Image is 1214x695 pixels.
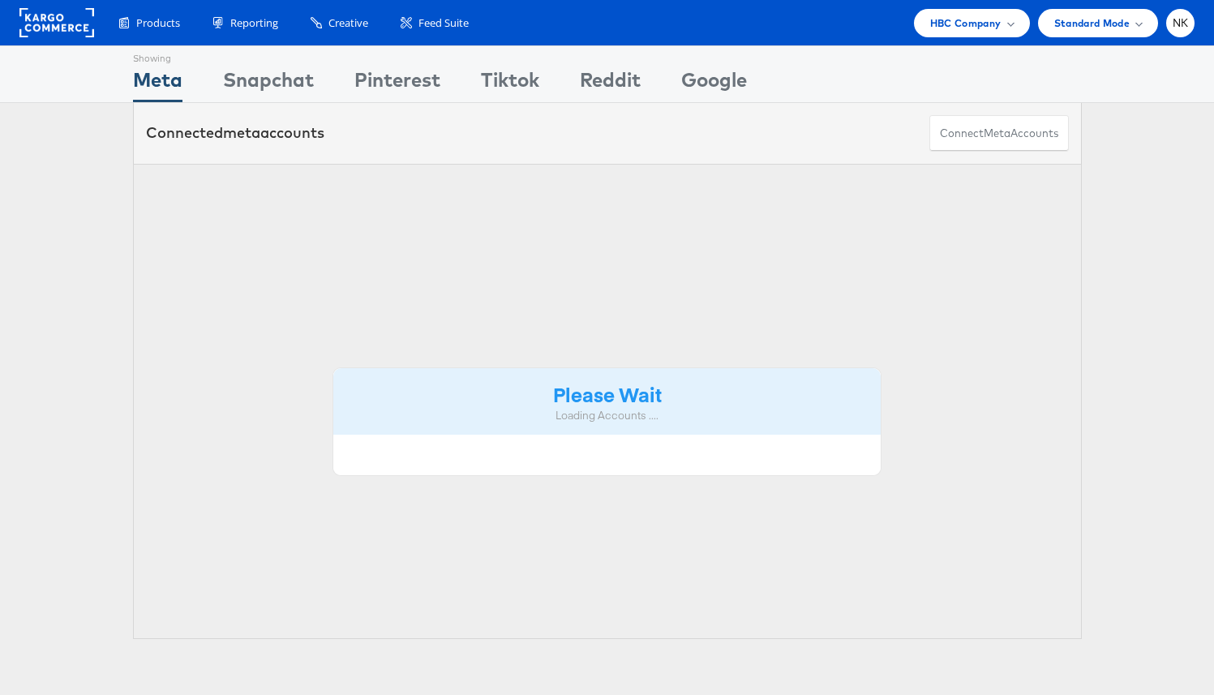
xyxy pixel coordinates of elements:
strong: Please Wait [553,380,662,407]
div: Showing [133,46,182,66]
span: Products [136,15,180,31]
span: Reporting [230,15,278,31]
div: Snapchat [223,66,314,102]
div: Reddit [580,66,641,102]
div: Connected accounts [146,122,324,144]
div: Loading Accounts .... [345,408,869,423]
button: ConnectmetaAccounts [929,115,1069,152]
span: meta [223,123,260,142]
span: HBC Company [930,15,1002,32]
span: Creative [328,15,368,31]
div: Pinterest [354,66,440,102]
span: Standard Mode [1054,15,1130,32]
span: meta [984,126,1010,141]
span: Feed Suite [418,15,469,31]
div: Meta [133,66,182,102]
div: Google [681,66,747,102]
span: NK [1173,18,1189,28]
div: Tiktok [481,66,539,102]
